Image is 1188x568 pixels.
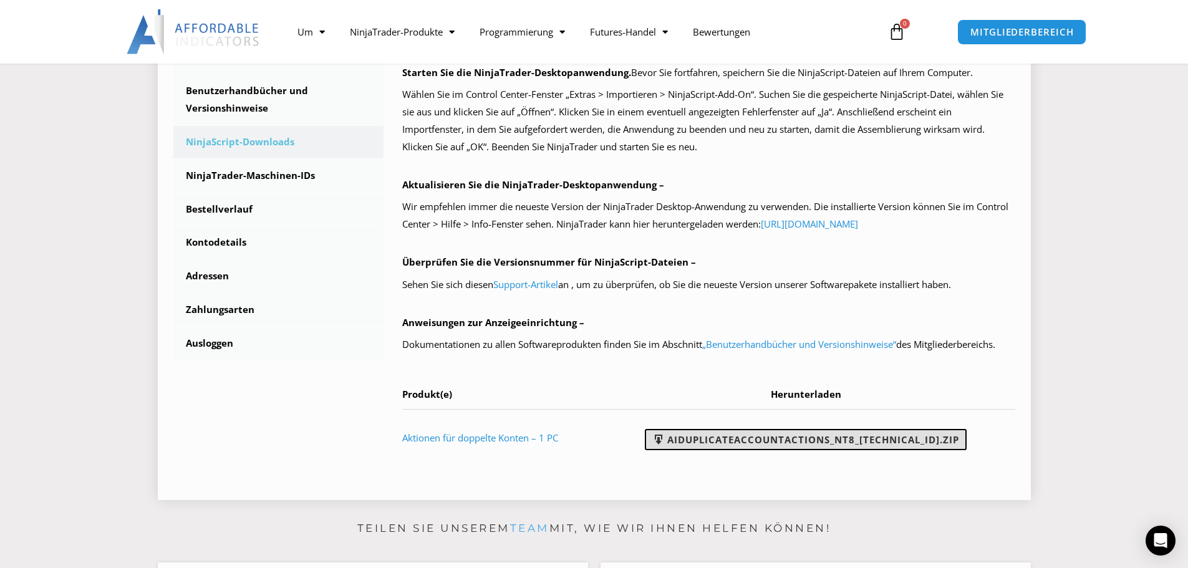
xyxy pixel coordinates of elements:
font: Starten Sie die NinjaTrader-Desktopanwendung. [402,66,631,79]
a: Futures-Handel [577,17,680,46]
a: NinjaTrader-Produkte [337,17,467,46]
div: Öffnen Sie den Intercom Messenger [1146,526,1176,556]
a: Aktionen für doppelte Konten – 1 PC [402,431,558,444]
a: Support-Artikel [493,278,558,291]
font: Kontodetails [186,236,246,248]
a: Team [510,522,549,534]
a: Bewertungen [680,17,763,46]
a: Programmierung [467,17,577,46]
font: NinjaTrader-Maschinen-IDs [186,169,315,181]
font: Herunterladen [771,388,841,400]
a: 0 [869,14,924,50]
font: Bevor Sie fortfahren, speichern Sie die NinjaScript-Dateien auf Ihrem Computer. [631,66,973,79]
a: Um [285,17,337,46]
font: NinjaScript-Downloads [186,135,294,148]
a: [URL][DOMAIN_NAME] [761,218,858,230]
a: Kontodetails [173,226,384,259]
a: NinjaTrader-Maschinen-IDs [173,160,384,192]
font: Benutzerhandbücher und Versionshinweise [186,84,308,114]
a: Adressen [173,260,384,292]
a: Ausloggen [173,327,384,360]
font: Anweisungen zur Anzeigeeinrichtung – [402,316,584,329]
a: Zahlungsarten [173,294,384,326]
font: Adressen [186,269,229,282]
img: LogoAI | Erschwingliche Indikatoren – NinjaTrader [127,9,261,54]
font: MITGLIEDERBEREICH [970,26,1073,38]
font: NinjaTrader-Produkte [350,26,443,38]
font: Wir empfehlen immer die neueste Version der NinjaTrader Desktop-Anwendung zu verwenden. Die insta... [402,200,1008,230]
font: Produkt(e) [402,388,452,400]
a: Benutzerhandbücher und Versionshinweise [173,75,384,125]
font: AIDuplicateAccountActions_NT8_[TECHNICAL_ID].zip [667,433,959,446]
font: Dokumentationen zu allen Softwareprodukten finden Sie im Abschnitt [402,338,702,350]
font: Bewertungen [693,26,750,38]
font: Um [297,26,313,38]
font: Aktualisieren Sie die NinjaTrader-Desktopanwendung – [402,178,664,191]
font: Zahlungsarten [186,303,254,315]
font: 0 [903,19,907,27]
nav: Kontoseiten [173,41,384,359]
a: NinjaScript-Downloads [173,126,384,158]
font: Futures-Handel [590,26,656,38]
a: Bestellverlauf [173,193,384,226]
font: Wählen Sie im Control Center-Fenster „Extras > Importieren > NinjaScript-Add-On“. Suchen Sie die ... [402,88,1003,153]
font: des Mitgliederbereichs. [896,338,995,350]
font: mit, wie wir Ihnen helfen können! [549,522,831,534]
a: AIDuplicateAccountActions_NT8_[TECHNICAL_ID].zip [645,429,967,450]
font: Bestellverlauf [186,203,253,215]
font: Teilen Sie unserem [357,522,510,534]
font: an , um zu überprüfen, ob Sie die neueste Version unserer Softwarepakete installiert haben. [558,278,951,291]
a: „Benutzerhandbücher und Versionshinweise“ [702,338,896,350]
font: Überprüfen Sie die Versionsnummer für NinjaScript-Dateien – [402,256,696,268]
nav: Speisekarte [285,17,874,46]
a: MITGLIEDERBEREICH [957,19,1086,45]
font: Sehen Sie sich diesen [402,278,493,291]
font: Programmierung [480,26,553,38]
font: Ausloggen [186,337,233,349]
